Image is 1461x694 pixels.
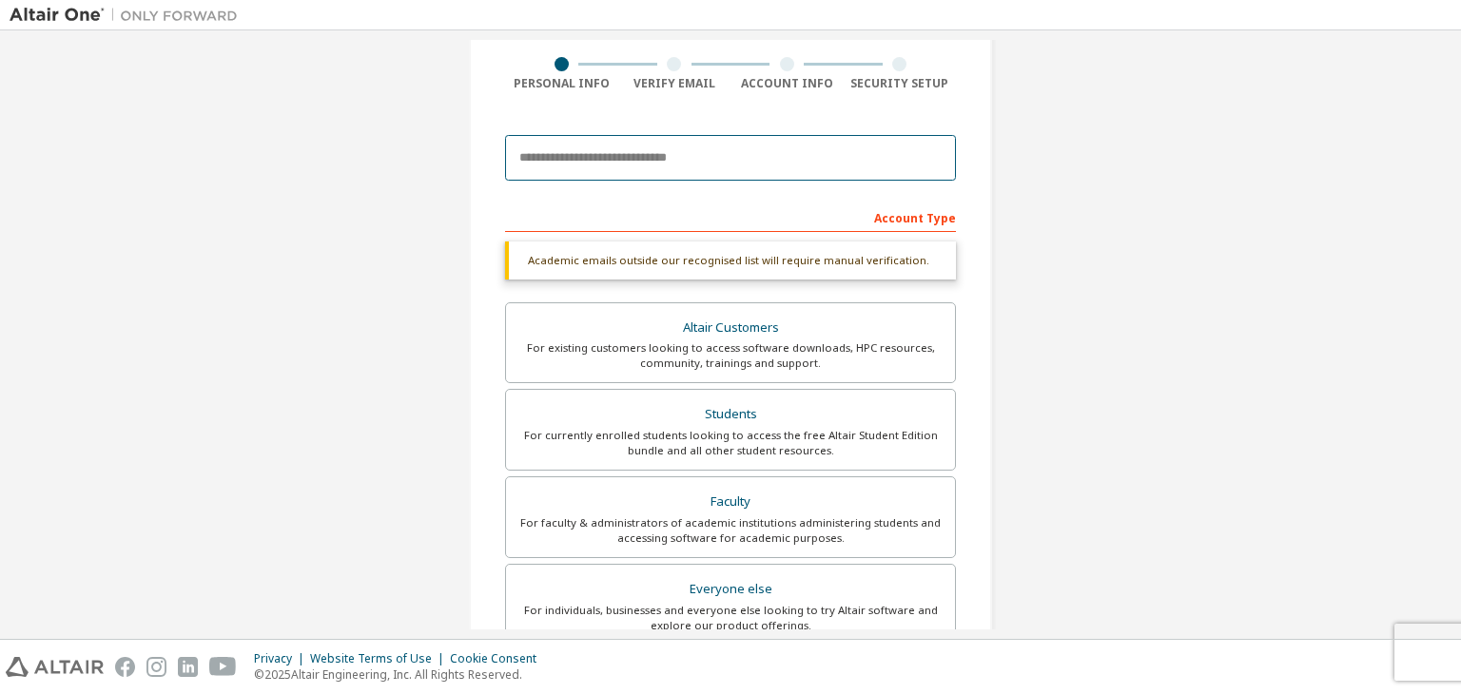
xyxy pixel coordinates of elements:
img: facebook.svg [115,657,135,677]
div: Academic emails outside our recognised list will require manual verification. [505,241,956,280]
p: © 2025 Altair Engineering, Inc. All Rights Reserved. [254,666,548,683]
div: Personal Info [505,76,618,91]
img: linkedin.svg [178,657,198,677]
img: youtube.svg [209,657,237,677]
div: Cookie Consent [450,651,548,666]
div: For faculty & administrators of academic institutions administering students and accessing softwa... [517,515,944,546]
div: Students [517,401,944,428]
div: Privacy [254,651,310,666]
div: Account Info [730,76,844,91]
div: Everyone else [517,576,944,603]
img: altair_logo.svg [6,657,104,677]
img: instagram.svg [146,657,166,677]
div: Faculty [517,489,944,515]
div: For existing customers looking to access software downloads, HPC resources, community, trainings ... [517,340,944,371]
div: Security Setup [844,76,957,91]
div: Website Terms of Use [310,651,450,666]
div: Altair Customers [517,315,944,341]
div: Account Type [505,202,956,232]
div: For currently enrolled students looking to access the free Altair Student Edition bundle and all ... [517,428,944,458]
div: For individuals, businesses and everyone else looking to try Altair software and explore our prod... [517,603,944,633]
div: Verify Email [618,76,731,91]
img: Altair One [10,6,247,25]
